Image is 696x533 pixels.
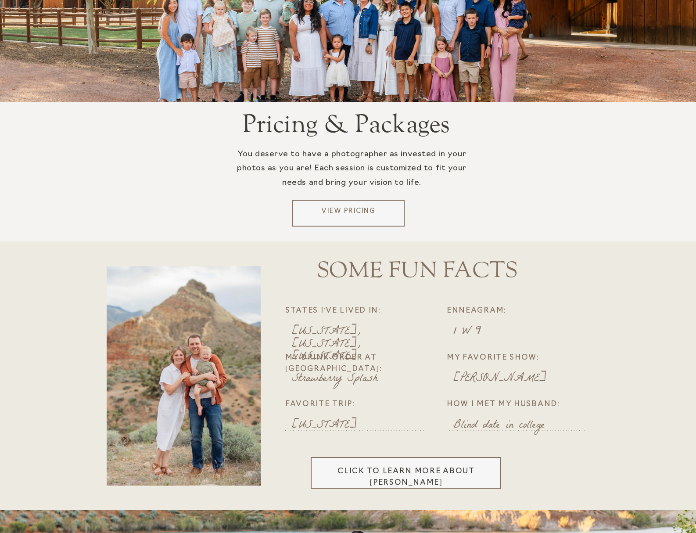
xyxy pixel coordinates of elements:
[236,111,456,139] h2: Pricing & Packages
[318,466,494,475] a: CLICK TO LEARN MORE ABOUT [PERSON_NAME]
[453,326,589,337] p: 1 W 9
[285,352,434,365] p: My drink order at [GEOGRAPHIC_DATA]:
[447,399,596,412] p: How I met my husband:
[453,420,589,430] p: Blind date in college
[453,373,589,384] p: [PERSON_NAME]
[447,305,596,318] p: Enneagram:
[285,399,434,412] p: Favorite Trip:
[292,420,428,430] p: [US_STATE]
[292,326,428,337] p: [US_STATE], [US_STATE], [US_STATE]
[224,148,479,203] p: You deserve to have a photographer as invested in your photos as you are! Each session is customi...
[447,352,596,365] p: My favorite Show:
[285,305,434,318] p: States I've lived IN:
[283,257,552,275] h1: SOME FUN FACTS
[292,373,428,384] p: Strawberry Splash
[295,207,401,220] a: View Pricing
